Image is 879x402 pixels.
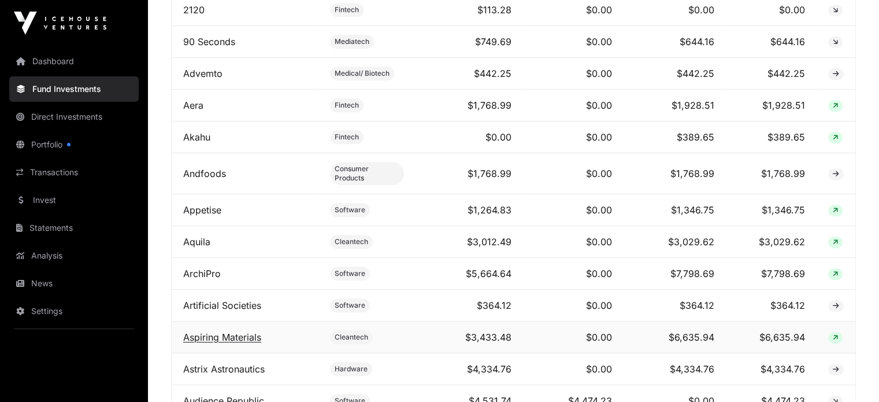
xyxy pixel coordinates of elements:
a: Statements [9,215,139,241]
td: $1,346.75 [726,194,817,226]
td: $1,768.99 [416,153,523,194]
td: $0.00 [522,353,624,385]
td: $0.00 [522,258,624,290]
td: $1,264.83 [416,194,523,226]
a: Aera [183,99,203,111]
td: $1,346.75 [624,194,726,226]
a: Analysis [9,243,139,268]
a: 2120 [183,4,205,16]
span: Fintech [335,101,359,110]
img: Icehouse Ventures Logo [14,12,106,35]
td: $0.00 [522,26,624,58]
td: $4,334.76 [416,353,523,385]
td: $0.00 [522,322,624,353]
a: Direct Investments [9,104,139,130]
td: $442.25 [624,58,726,90]
a: 90 Seconds [183,36,235,47]
a: Aquila [183,236,210,248]
span: Cleantech [335,333,368,342]
span: Software [335,205,365,215]
a: ArchiPro [183,268,221,279]
td: $1,768.99 [726,153,817,194]
td: $7,798.69 [726,258,817,290]
span: Hardware [335,364,368,374]
span: Fintech [335,132,359,142]
td: $0.00 [522,290,624,322]
span: Software [335,301,365,310]
td: $4,334.76 [624,353,726,385]
td: $7,798.69 [624,258,726,290]
td: $3,029.62 [624,226,726,258]
td: $1,928.51 [726,90,817,121]
td: $364.12 [726,290,817,322]
td: $644.16 [726,26,817,58]
td: $1,928.51 [624,90,726,121]
td: $442.25 [416,58,523,90]
a: Fund Investments [9,76,139,102]
a: Dashboard [9,49,139,74]
td: $1,768.99 [624,153,726,194]
td: $364.12 [624,290,726,322]
td: $389.65 [726,121,817,153]
span: Software [335,269,365,278]
td: $1,768.99 [416,90,523,121]
td: $644.16 [624,26,726,58]
a: Portfolio [9,132,139,157]
a: Advemto [183,68,222,79]
span: Fintech [335,5,359,14]
td: $442.25 [726,58,817,90]
td: $3,433.48 [416,322,523,353]
td: $0.00 [416,121,523,153]
span: Cleantech [335,237,368,246]
span: Mediatech [335,37,369,46]
td: $0.00 [522,153,624,194]
a: Invest [9,187,139,213]
td: $0.00 [522,121,624,153]
iframe: Chat Widget [821,346,879,402]
td: $0.00 [522,58,624,90]
a: Appetise [183,204,221,216]
span: Consumer Products [335,164,399,183]
a: Akahu [183,131,210,143]
td: $364.12 [416,290,523,322]
a: News [9,271,139,296]
td: $6,635.94 [726,322,817,353]
a: Aspiring Materials [183,331,261,343]
span: Medical/ Biotech [335,69,390,78]
td: $3,012.49 [416,226,523,258]
td: $5,664.64 [416,258,523,290]
a: Artificial Societies [183,300,261,311]
td: $0.00 [522,226,624,258]
td: $6,635.94 [624,322,726,353]
td: $389.65 [624,121,726,153]
a: Andfoods [183,168,226,179]
td: $4,334.76 [726,353,817,385]
td: $0.00 [522,194,624,226]
td: $0.00 [522,90,624,121]
a: Settings [9,298,139,324]
td: $3,029.62 [726,226,817,258]
a: Transactions [9,160,139,185]
a: Astrix Astronautics [183,363,265,375]
td: $749.69 [416,26,523,58]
